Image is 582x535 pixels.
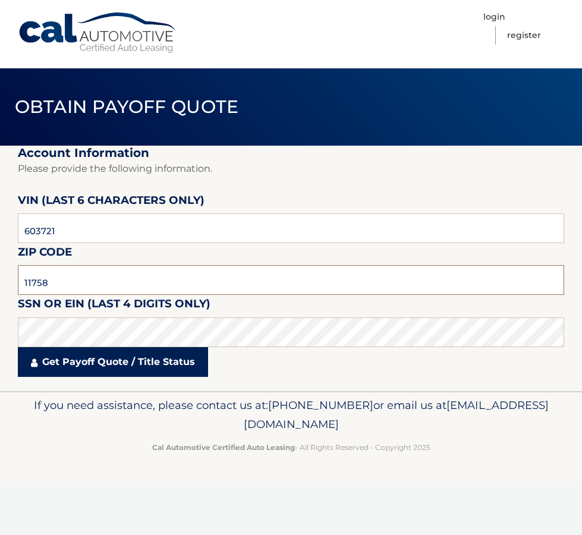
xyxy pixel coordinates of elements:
label: SSN or EIN (last 4 digits only) [18,295,210,317]
span: Obtain Payoff Quote [15,96,239,118]
label: Zip Code [18,243,72,265]
p: If you need assistance, please contact us at: or email us at [18,396,564,434]
p: Please provide the following information. [18,160,564,177]
a: Register [507,26,541,45]
span: [PHONE_NUMBER] [268,398,373,412]
label: VIN (last 6 characters only) [18,191,205,213]
strong: Cal Automotive Certified Auto Leasing [152,443,295,452]
h2: Account Information [18,146,564,160]
a: Cal Automotive [18,12,178,54]
a: Get Payoff Quote / Title Status [18,347,208,377]
a: Login [483,8,505,26]
p: - All Rights Reserved - Copyright 2025 [18,441,564,454]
